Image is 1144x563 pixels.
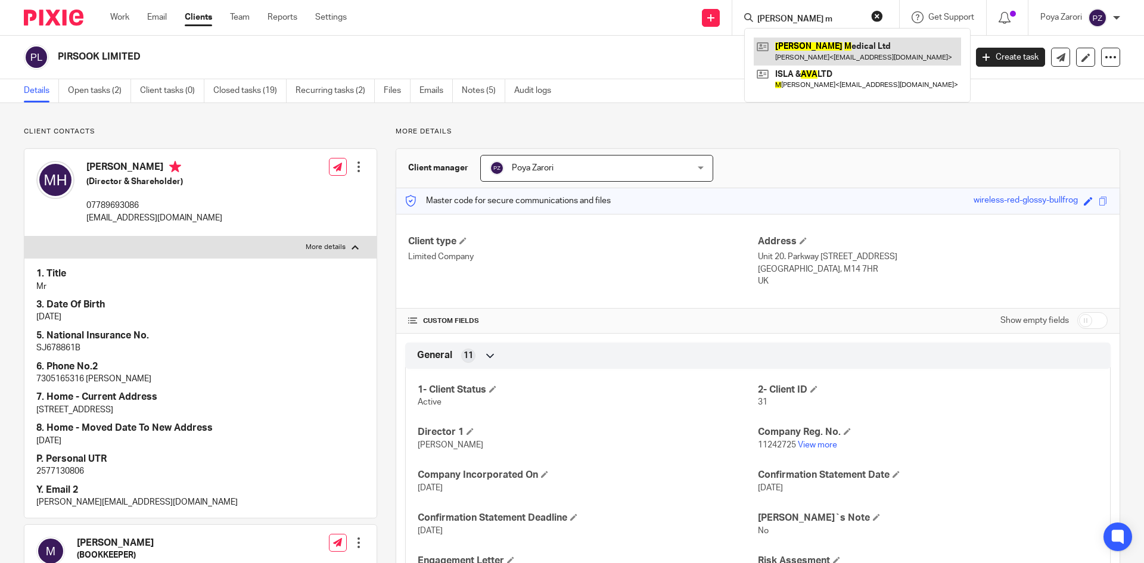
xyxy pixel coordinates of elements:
p: [DATE] [36,311,365,323]
img: svg%3E [1088,8,1107,27]
img: svg%3E [490,161,504,175]
img: Pixie [24,10,83,26]
h4: 7. Home - Current Address [36,391,365,403]
h4: 5. National Insurance No. [36,329,365,342]
p: Client contacts [24,127,377,136]
span: [PERSON_NAME] [418,441,483,449]
a: Clients [185,11,212,23]
p: [EMAIL_ADDRESS][DOMAIN_NAME] [86,212,222,224]
img: svg%3E [24,45,49,70]
a: Emails [419,79,453,102]
span: 31 [758,398,767,406]
p: More details [396,127,1120,136]
p: [STREET_ADDRESS] [36,404,365,416]
span: [DATE] [418,484,443,492]
h4: Client type [408,235,758,248]
p: Limited Company [408,251,758,263]
a: Create task [976,48,1045,67]
h4: 8. Home - Moved Date To New Address [36,422,365,434]
h5: (Director & Shareholder) [86,176,222,188]
span: [DATE] [758,484,783,492]
a: Team [230,11,250,23]
p: UK [758,275,1108,287]
h5: (BOOKKEEPER) [77,549,278,561]
p: Master code for secure communications and files [405,195,611,207]
h4: 1. Title [36,267,365,280]
h4: Company Reg. No. [758,426,1098,438]
span: Poya Zarori [512,164,554,172]
h4: 3. Date Of Birth [36,298,365,311]
a: Reports [268,11,297,23]
p: 2577130806 [36,465,365,477]
p: Mr [36,281,365,293]
a: Settings [315,11,347,23]
h3: Client manager [408,162,468,174]
h4: Y. Email 2 [36,484,365,496]
input: Search [756,14,863,25]
label: Show empty fields [1000,315,1069,326]
h4: Confirmation Statement Date [758,469,1098,481]
p: 07789693086 [86,200,222,211]
img: svg%3E [36,161,74,199]
h4: P. Personal UTR [36,453,365,465]
p: Poya Zarori [1040,11,1082,23]
a: Notes (5) [462,79,505,102]
span: 11242725 [758,441,796,449]
span: [DATE] [418,527,443,535]
a: Work [110,11,129,23]
h4: 2- Client ID [758,384,1098,396]
span: Active [418,398,442,406]
a: Audit logs [514,79,560,102]
h4: [PERSON_NAME] [77,537,278,549]
p: [DATE] [36,435,365,447]
p: [GEOGRAPHIC_DATA], M14 7HR [758,263,1108,275]
h2: PIRSOOK LIMITED [58,51,778,63]
h4: 6. Phone No.2 [36,360,365,373]
p: SJ678861B [36,342,365,354]
p: [PERSON_NAME][EMAIL_ADDRESS][DOMAIN_NAME] [36,496,365,508]
a: Closed tasks (19) [213,79,287,102]
a: Files [384,79,411,102]
a: Details [24,79,59,102]
a: Open tasks (2) [68,79,131,102]
h4: 1- Client Status [418,384,758,396]
div: wireless-red-glossy-bullfrog [974,194,1078,208]
i: Primary [169,161,181,173]
a: Recurring tasks (2) [296,79,375,102]
h4: CUSTOM FIELDS [408,316,758,326]
h4: Director 1 [418,426,758,438]
h4: Address [758,235,1108,248]
p: More details [306,242,346,252]
span: No [758,527,769,535]
h4: Company Incorporated On [418,469,758,481]
a: View more [798,441,837,449]
span: 11 [464,350,473,362]
span: Get Support [928,13,974,21]
p: 7305165316 [PERSON_NAME] [36,373,365,385]
p: Unit 20. Parkway [STREET_ADDRESS] [758,251,1108,263]
span: General [417,349,452,362]
h4: [PERSON_NAME] [86,161,222,176]
a: Email [147,11,167,23]
a: Client tasks (0) [140,79,204,102]
button: Clear [871,10,883,22]
h4: [PERSON_NAME]`s Note [758,512,1098,524]
h4: Confirmation Statement Deadline [418,512,758,524]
